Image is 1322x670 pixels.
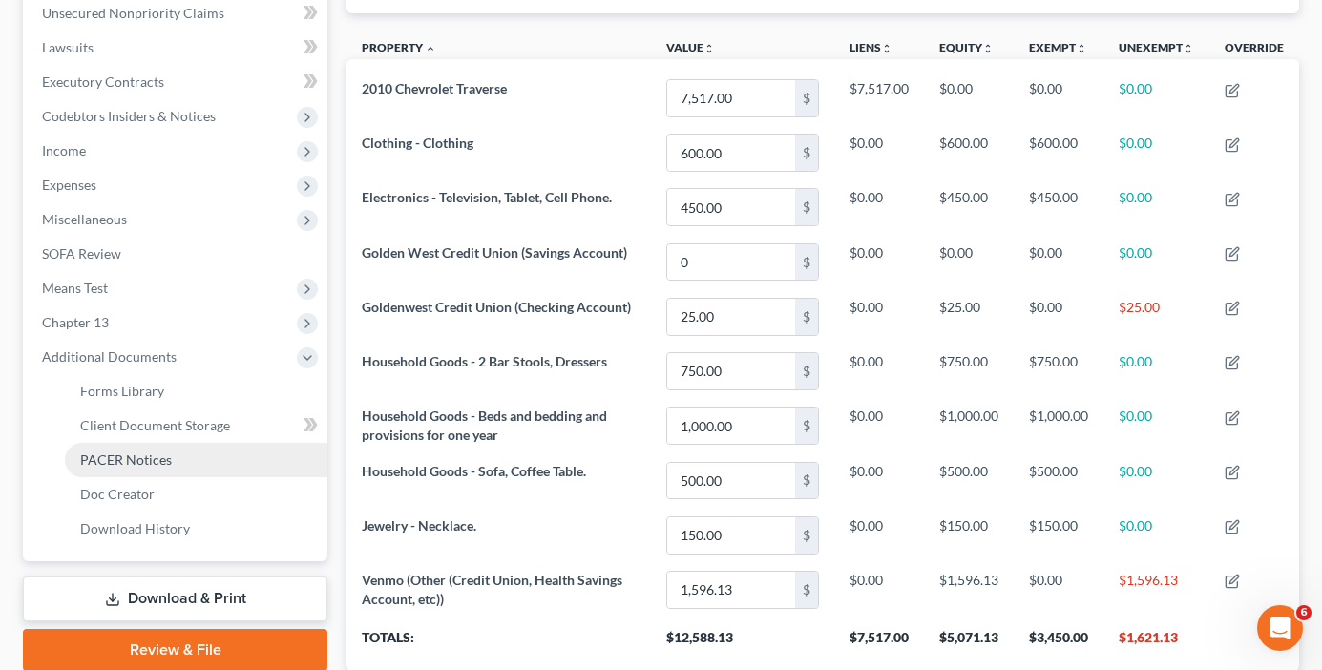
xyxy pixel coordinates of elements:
[23,576,327,621] a: Download & Print
[362,353,607,369] span: Household Goods - 2 Bar Stools, Dressers
[1014,235,1103,289] td: $0.00
[1014,562,1103,617] td: $0.00
[924,398,1014,452] td: $1,000.00
[924,71,1014,125] td: $0.00
[80,383,164,399] span: Forms Library
[982,43,994,54] i: unfold_more
[362,299,631,315] span: Goldenwest Credit Union (Checking Account)
[667,353,795,389] input: 0.00
[850,40,892,54] a: Liensunfold_more
[1014,71,1103,125] td: $0.00
[1103,180,1209,235] td: $0.00
[42,280,108,296] span: Means Test
[667,299,795,335] input: 0.00
[1014,180,1103,235] td: $450.00
[362,40,436,54] a: Property expand_less
[362,572,622,607] span: Venmo (Other (Credit Union, Health Savings Account, etc))
[924,180,1014,235] td: $450.00
[795,244,818,281] div: $
[65,408,327,443] a: Client Document Storage
[1103,453,1209,508] td: $0.00
[667,189,795,225] input: 0.00
[1103,562,1209,617] td: $1,596.13
[881,43,892,54] i: unfold_more
[795,572,818,608] div: $
[425,43,436,54] i: expand_less
[42,5,224,21] span: Unsecured Nonpriority Claims
[27,237,327,271] a: SOFA Review
[1103,398,1209,452] td: $0.00
[834,344,924,398] td: $0.00
[667,463,795,499] input: 0.00
[42,211,127,227] span: Miscellaneous
[362,80,507,96] span: 2010 Chevrolet Traverse
[795,408,818,444] div: $
[65,374,327,408] a: Forms Library
[834,126,924,180] td: $0.00
[362,408,607,443] span: Household Goods - Beds and bedding and provisions for one year
[924,126,1014,180] td: $600.00
[42,348,177,365] span: Additional Documents
[795,189,818,225] div: $
[1103,126,1209,180] td: $0.00
[80,486,155,502] span: Doc Creator
[924,344,1014,398] td: $750.00
[1257,605,1303,651] iframe: Intercom live chat
[834,453,924,508] td: $0.00
[1014,398,1103,452] td: $1,000.00
[1014,289,1103,344] td: $0.00
[80,520,190,536] span: Download History
[924,235,1014,289] td: $0.00
[667,517,795,554] input: 0.00
[27,31,327,65] a: Lawsuits
[834,71,924,125] td: $7,517.00
[42,314,109,330] span: Chapter 13
[362,189,612,205] span: Electronics - Television, Tablet, Cell Phone.
[834,289,924,344] td: $0.00
[80,417,230,433] span: Client Document Storage
[795,463,818,499] div: $
[65,443,327,477] a: PACER Notices
[834,562,924,617] td: $0.00
[703,43,715,54] i: unfold_more
[362,517,476,534] span: Jewelry - Necklace.
[924,508,1014,562] td: $150.00
[1029,40,1087,54] a: Exemptunfold_more
[42,39,94,55] span: Lawsuits
[666,40,715,54] a: Valueunfold_more
[42,177,96,193] span: Expenses
[795,80,818,116] div: $
[834,235,924,289] td: $0.00
[1119,40,1194,54] a: Unexemptunfold_more
[1014,126,1103,180] td: $600.00
[65,512,327,546] a: Download History
[362,463,586,479] span: Household Goods - Sofa, Coffee Table.
[42,73,164,90] span: Executory Contracts
[42,108,216,124] span: Codebtors Insiders & Notices
[362,135,473,151] span: Clothing - Clothing
[834,508,924,562] td: $0.00
[924,453,1014,508] td: $500.00
[667,408,795,444] input: 0.00
[65,477,327,512] a: Doc Creator
[924,289,1014,344] td: $25.00
[667,572,795,608] input: 0.00
[667,244,795,281] input: 0.00
[1014,453,1103,508] td: $500.00
[362,244,627,261] span: Golden West Credit Union (Savings Account)
[1103,235,1209,289] td: $0.00
[667,135,795,171] input: 0.00
[1183,43,1194,54] i: unfold_more
[795,135,818,171] div: $
[1103,344,1209,398] td: $0.00
[42,142,86,158] span: Income
[1014,508,1103,562] td: $150.00
[1296,605,1312,620] span: 6
[1103,289,1209,344] td: $25.00
[834,180,924,235] td: $0.00
[795,517,818,554] div: $
[1209,29,1299,72] th: Override
[795,299,818,335] div: $
[1103,71,1209,125] td: $0.00
[1076,43,1087,54] i: unfold_more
